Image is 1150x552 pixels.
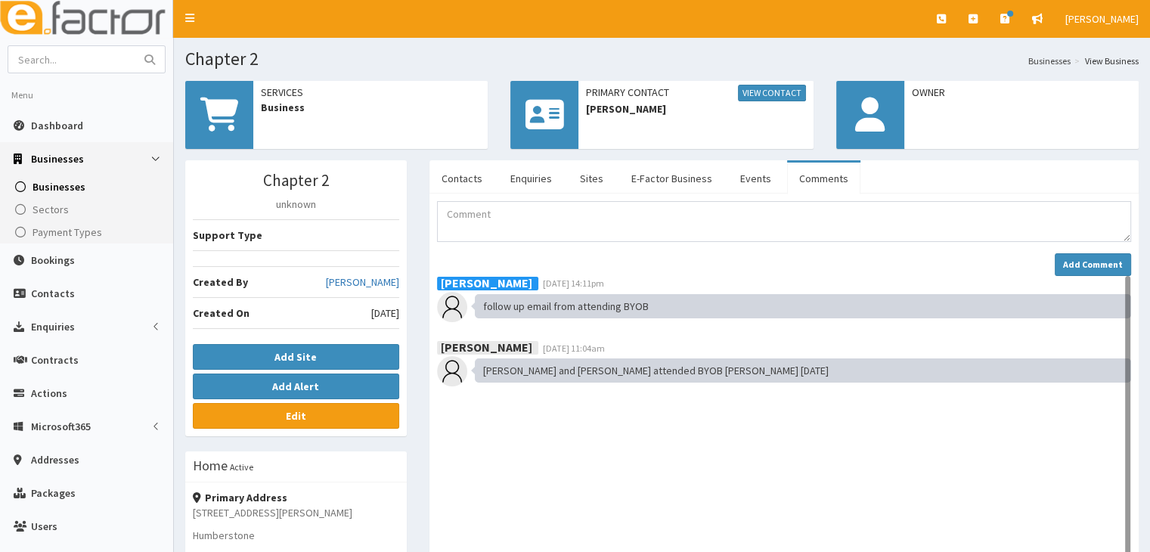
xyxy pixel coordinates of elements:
h3: Home [193,459,228,473]
button: Add Alert [193,374,399,399]
span: Contracts [31,353,79,367]
span: Payment Types [33,225,102,239]
b: Created By [193,275,248,289]
b: [PERSON_NAME] [441,274,532,290]
a: Edit [193,403,399,429]
strong: Add Comment [1063,259,1123,270]
span: Owner [912,85,1131,100]
span: Primary Contact [586,85,805,101]
span: Contacts [31,287,75,300]
textarea: Comment [437,201,1131,242]
span: Bookings [31,253,75,267]
button: Add Comment [1055,253,1131,276]
a: Businesses [4,175,173,198]
b: Created On [193,306,250,320]
div: follow up email from attending BYOB [475,294,1131,318]
a: Events [728,163,783,194]
a: Businesses [1028,54,1071,67]
span: Addresses [31,453,79,467]
b: Add Site [274,350,317,364]
a: Payment Types [4,221,173,243]
span: Businesses [33,180,85,194]
span: Businesses [31,152,84,166]
span: [DATE] [371,305,399,321]
li: View Business [1071,54,1139,67]
span: Dashboard [31,119,83,132]
a: E-Factor Business [619,163,724,194]
a: Enquiries [498,163,564,194]
p: [STREET_ADDRESS][PERSON_NAME] [193,505,399,520]
span: [DATE] 11:04am [543,343,605,354]
span: [DATE] 14:11pm [543,278,604,289]
span: Packages [31,486,76,500]
a: Comments [787,163,860,194]
p: Humberstone [193,528,399,543]
span: Users [31,519,57,533]
h1: Chapter 2 [185,49,1139,69]
b: Edit [286,409,306,423]
a: Contacts [429,163,494,194]
strong: Primary Address [193,491,287,504]
span: Enquiries [31,320,75,333]
a: View Contact [738,85,806,101]
span: Actions [31,386,67,400]
span: Services [261,85,480,100]
p: unknown [193,197,399,212]
span: Microsoft365 [31,420,91,433]
h3: Chapter 2 [193,172,399,189]
small: Active [230,461,253,473]
a: Sites [568,163,615,194]
a: Sectors [4,198,173,221]
span: Sectors [33,203,69,216]
span: Business [261,100,480,115]
span: [PERSON_NAME] [1065,12,1139,26]
b: [PERSON_NAME] [441,340,532,355]
b: Support Type [193,228,262,242]
span: [PERSON_NAME] [586,101,805,116]
input: Search... [8,46,135,73]
a: [PERSON_NAME] [326,274,399,290]
b: Add Alert [272,380,319,393]
div: [PERSON_NAME] and [PERSON_NAME] attended BYOB [PERSON_NAME] [DATE] [475,358,1131,383]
